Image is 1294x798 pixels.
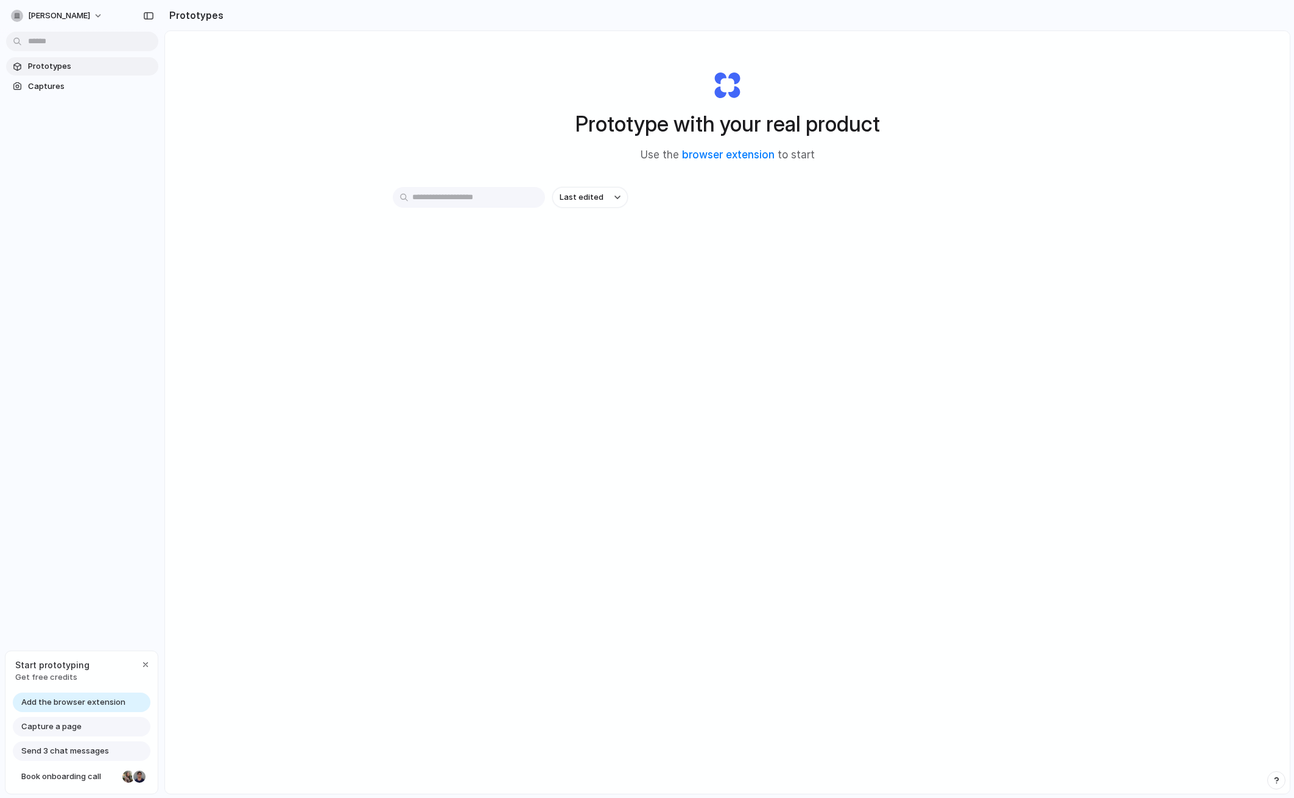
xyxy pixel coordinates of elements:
[6,77,158,96] a: Captures
[6,6,109,26] button: [PERSON_NAME]
[15,671,90,683] span: Get free credits
[552,187,628,208] button: Last edited
[21,745,109,757] span: Send 3 chat messages
[13,693,150,712] a: Add the browser extension
[641,147,815,163] span: Use the to start
[132,769,147,784] div: Christian Iacullo
[28,60,153,72] span: Prototypes
[21,696,125,708] span: Add the browser extension
[15,659,90,671] span: Start prototyping
[28,10,90,22] span: [PERSON_NAME]
[575,108,880,140] h1: Prototype with your real product
[164,8,223,23] h2: Prototypes
[21,771,118,783] span: Book onboarding call
[682,149,775,161] a: browser extension
[6,57,158,76] a: Prototypes
[560,191,603,203] span: Last edited
[13,767,150,786] a: Book onboarding call
[28,80,153,93] span: Captures
[21,721,82,733] span: Capture a page
[121,769,136,784] div: Nicole Kubica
